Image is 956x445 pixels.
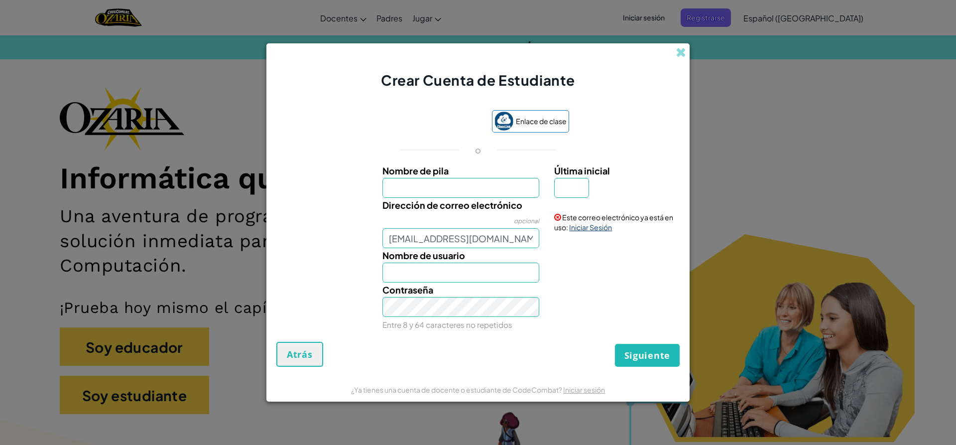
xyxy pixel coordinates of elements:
[615,344,680,367] button: Siguiente
[475,144,481,155] font: o
[554,165,610,176] font: Última inicial
[382,320,512,329] font: Entre 8 y 64 caracteres no repetidos
[381,71,575,89] font: Crear Cuenta de Estudiante
[554,213,673,232] font: Este correo electrónico ya está en uso:
[563,385,605,394] a: Iniciar sesión
[287,348,313,360] font: Atrás
[276,342,323,367] button: Atrás
[516,117,567,126] font: Enlace de clase
[382,250,465,261] font: Nombre de usuario
[514,217,539,225] font: opcional
[382,111,487,133] iframe: Botón de Acceder con Google
[624,349,670,361] font: Siguiente
[382,199,522,211] font: Dirección de correo electrónico
[494,112,513,131] img: classlink-logo-small.png
[382,284,433,296] font: Contraseña
[351,385,562,394] font: ¿Ya tienes una cuenta de docente o estudiante de CodeCombat?
[569,223,612,232] font: Iniciar Sesión
[382,165,449,176] font: Nombre de pila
